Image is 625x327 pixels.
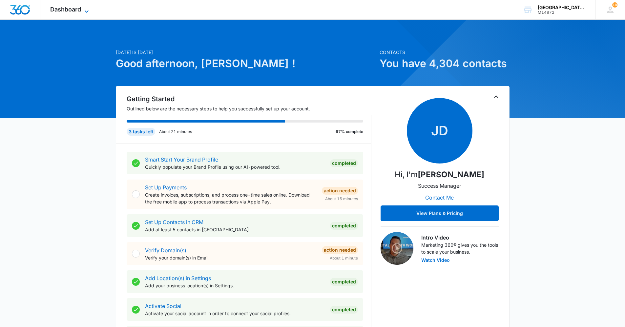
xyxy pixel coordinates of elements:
[330,255,358,261] span: About 1 minute
[145,226,325,233] p: Add at least 5 contacts in [GEOGRAPHIC_DATA].
[421,258,450,262] button: Watch Video
[330,306,358,314] div: Completed
[395,169,484,181] p: Hi, I'm
[50,6,81,13] span: Dashboard
[145,310,325,317] p: Activate your social account in order to connect your social profiles.
[116,49,376,56] p: [DATE] is [DATE]
[381,232,413,265] img: Intro Video
[421,241,499,255] p: Marketing 360® gives you the tools to scale your business.
[322,187,358,195] div: Action Needed
[538,10,586,15] div: account id
[336,129,363,135] p: 67% complete
[127,105,371,112] p: Outlined below are the necessary steps to help you successfully set up your account.
[145,191,317,205] p: Create invoices, subscriptions, and process one-time sales online. Download the free mobile app t...
[538,5,586,10] div: account name
[612,2,617,8] div: notifications count
[116,56,376,71] h1: Good afternoon, [PERSON_NAME] !
[612,2,617,8] span: 19
[145,156,218,163] a: Smart Start Your Brand Profile
[145,282,325,289] p: Add your business location(s) in Settings.
[145,303,181,309] a: Activate Social
[145,184,187,191] a: Set Up Payments
[127,94,371,104] h2: Getting Started
[380,49,510,56] p: Contacts
[407,98,472,163] span: JD
[419,190,460,205] button: Contact Me
[322,246,358,254] div: Action Needed
[381,205,499,221] button: View Plans & Pricing
[145,254,317,261] p: Verify your domain(s) in Email.
[159,129,192,135] p: About 21 minutes
[330,278,358,286] div: Completed
[418,170,484,179] strong: [PERSON_NAME]
[145,219,203,225] a: Set Up Contacts in CRM
[421,234,499,241] h3: Intro Video
[127,128,155,136] div: 3 tasks left
[380,56,510,71] h1: You have 4,304 contacts
[145,247,186,254] a: Verify Domain(s)
[330,159,358,167] div: Completed
[492,93,500,101] button: Toggle Collapse
[145,163,325,170] p: Quickly populate your Brand Profile using our AI-powered tool.
[325,196,358,202] span: About 15 minutes
[330,222,358,230] div: Completed
[418,182,461,190] p: Success Manager
[145,275,211,281] a: Add Location(s) in Settings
